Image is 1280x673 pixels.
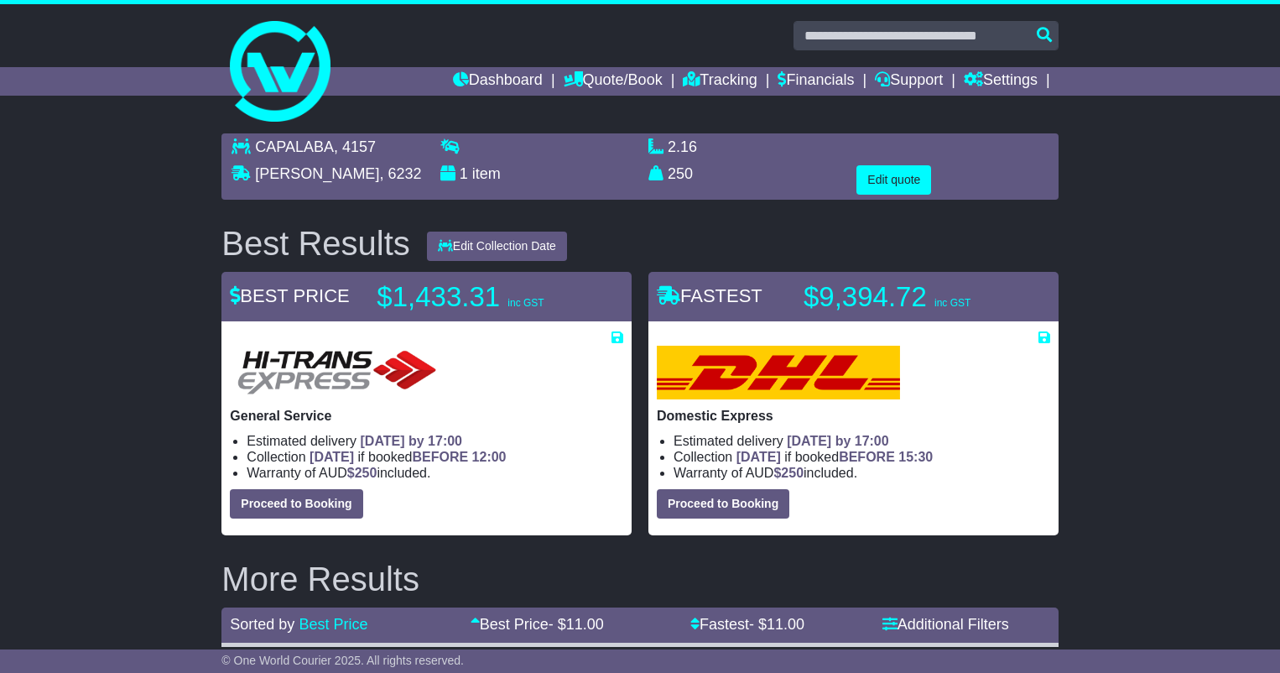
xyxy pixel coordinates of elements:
[230,285,349,306] span: BEST PRICE
[674,465,1050,481] li: Warranty of AUD included.
[472,165,501,182] span: item
[221,654,464,667] span: © One World Courier 2025. All rights reserved.
[471,616,604,633] a: Best Price- $11.00
[230,408,623,424] p: General Service
[255,138,334,155] span: CAPALABA
[213,225,419,262] div: Best Results
[355,466,377,480] span: 250
[749,616,804,633] span: - $
[361,434,463,448] span: [DATE] by 17:00
[472,450,507,464] span: 12:00
[427,232,567,261] button: Edit Collection Date
[778,67,854,96] a: Financials
[804,280,1013,314] p: $9,394.72
[221,561,1058,597] h2: More Results
[683,67,757,96] a: Tracking
[379,165,421,182] span: , 6232
[964,67,1038,96] a: Settings
[668,165,693,182] span: 250
[657,408,1050,424] p: Domestic Express
[839,450,895,464] span: BEFORE
[453,67,543,96] a: Dashboard
[668,138,697,155] span: 2.16
[460,165,468,182] span: 1
[412,450,468,464] span: BEFORE
[657,285,762,306] span: FASTEST
[767,616,804,633] span: 11.00
[255,165,379,182] span: [PERSON_NAME]
[657,489,789,519] button: Proceed to Booking
[875,67,943,96] a: Support
[736,450,933,464] span: if booked
[247,465,623,481] li: Warranty of AUD included.
[856,165,931,195] button: Edit quote
[334,138,376,155] span: , 4157
[882,616,1009,633] a: Additional Filters
[674,449,1050,465] li: Collection
[898,450,933,464] span: 15:30
[781,466,804,480] span: 250
[934,297,970,309] span: inc GST
[674,433,1050,449] li: Estimated delivery
[377,280,586,314] p: $1,433.31
[773,466,804,480] span: $
[310,450,354,464] span: [DATE]
[310,450,506,464] span: if booked
[564,67,663,96] a: Quote/Book
[787,434,889,448] span: [DATE] by 17:00
[247,449,623,465] li: Collection
[549,616,604,633] span: - $
[347,466,377,480] span: $
[507,297,544,309] span: inc GST
[247,433,623,449] li: Estimated delivery
[230,346,445,399] img: HiTrans: General Service
[566,616,604,633] span: 11.00
[736,450,781,464] span: [DATE]
[690,616,804,633] a: Fastest- $11.00
[657,346,900,399] img: DHL: Domestic Express
[230,616,294,633] span: Sorted by
[230,489,362,519] button: Proceed to Booking
[299,616,367,633] a: Best Price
